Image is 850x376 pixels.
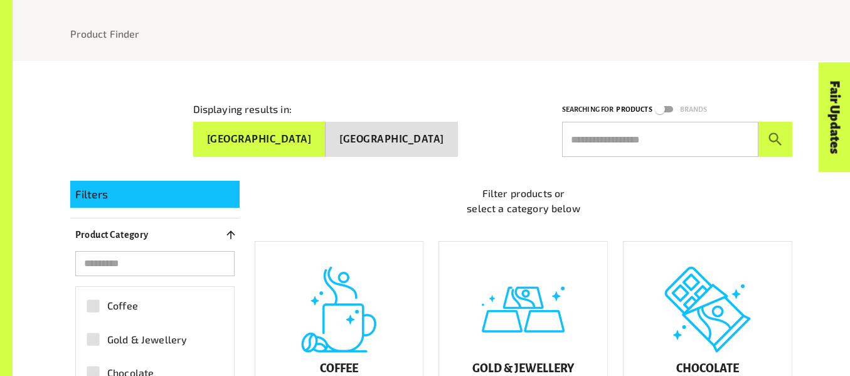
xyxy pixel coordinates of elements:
h5: Coffee [320,363,358,375]
p: Product Category [75,227,149,242]
button: [GEOGRAPHIC_DATA] [193,122,326,157]
span: Coffee [107,298,138,313]
p: Filters [75,186,235,202]
p: Brands [680,104,708,115]
h5: Chocolate [676,363,739,375]
p: Products [616,104,652,115]
span: Gold & Jewellery [107,332,187,347]
nav: breadcrumb [70,26,793,41]
button: [GEOGRAPHIC_DATA] [326,122,458,157]
p: Searching for [562,104,614,115]
p: Filter products or select a category below [255,186,793,216]
button: Product Category [70,223,240,246]
p: Displaying results in: [193,102,292,117]
h5: Gold & Jewellery [472,363,574,375]
a: Product Finder [70,28,140,40]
